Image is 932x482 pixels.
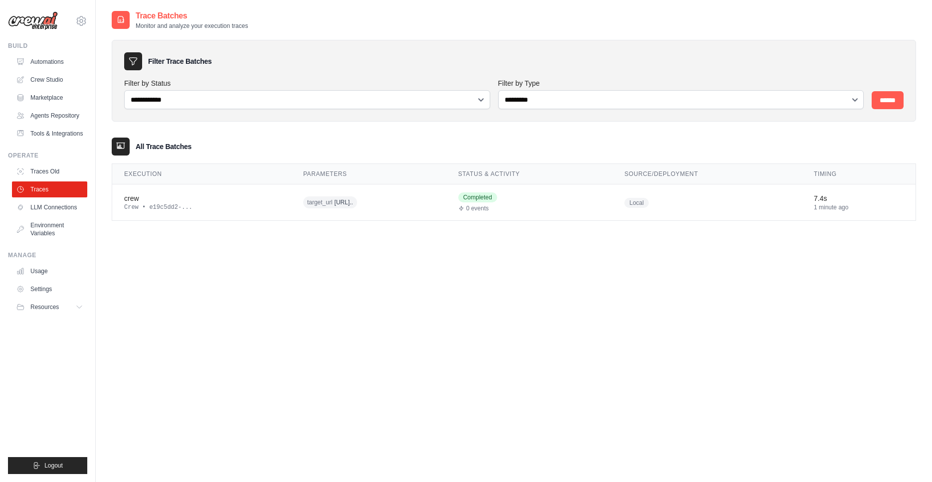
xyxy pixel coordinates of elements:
tr: View details for crew execution [112,184,916,221]
span: [URL].. [335,198,353,206]
img: Logo [8,11,58,30]
a: Traces [12,181,87,197]
a: Tools & Integrations [12,126,87,142]
a: Automations [12,54,87,70]
a: Traces Old [12,163,87,179]
div: 7.4s [814,193,904,203]
div: Operate [8,152,87,160]
span: Completed [458,192,497,202]
div: Crew • e19c5dd2-... [124,203,279,211]
div: crew [124,193,279,203]
a: Usage [12,263,87,279]
div: 1 minute ago [814,203,904,211]
span: 0 events [466,204,489,212]
label: Filter by Status [124,78,490,88]
th: Status & Activity [446,164,613,184]
span: target_url [307,198,333,206]
a: Settings [12,281,87,297]
a: LLM Connections [12,199,87,215]
a: Agents Repository [12,108,87,124]
span: Local [624,198,649,208]
th: Parameters [291,164,446,184]
button: Resources [12,299,87,315]
span: Resources [30,303,59,311]
div: target_url: https://www.webitup.com/ [303,195,434,210]
button: Logout [8,457,87,474]
h2: Trace Batches [136,10,248,22]
span: Logout [44,462,63,470]
th: Timing [802,164,916,184]
label: Filter by Type [498,78,864,88]
a: Marketplace [12,90,87,106]
div: Manage [8,251,87,259]
th: Source/Deployment [612,164,802,184]
a: Crew Studio [12,72,87,88]
th: Execution [112,164,291,184]
p: Monitor and analyze your execution traces [136,22,248,30]
h3: All Trace Batches [136,142,191,152]
a: Environment Variables [12,217,87,241]
h3: Filter Trace Batches [148,56,211,66]
div: Build [8,42,87,50]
